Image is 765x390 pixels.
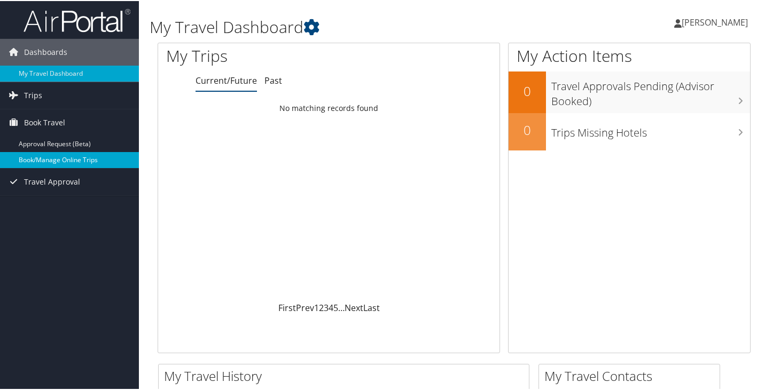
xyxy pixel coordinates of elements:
h1: My Trips [166,44,349,66]
a: 2 [319,301,324,313]
a: Last [363,301,380,313]
h3: Travel Approvals Pending (Advisor Booked) [551,73,750,108]
a: 0Trips Missing Hotels [509,112,750,149]
h1: My Action Items [509,44,750,66]
h2: My Travel Contacts [544,366,720,384]
span: Dashboards [24,38,67,65]
span: Book Travel [24,108,65,135]
span: … [338,301,345,313]
span: Trips [24,81,42,108]
h1: My Travel Dashboard [150,15,556,37]
a: 3 [324,301,329,313]
a: 1 [314,301,319,313]
h2: 0 [509,81,546,99]
a: [PERSON_NAME] [674,5,759,37]
h3: Trips Missing Hotels [551,119,750,139]
span: [PERSON_NAME] [682,15,748,27]
td: No matching records found [158,98,499,117]
span: Travel Approval [24,168,80,194]
a: Next [345,301,363,313]
a: 5 [333,301,338,313]
a: 0Travel Approvals Pending (Advisor Booked) [509,70,750,112]
a: Current/Future [196,74,257,85]
img: airportal-logo.png [24,7,130,32]
h2: My Travel History [164,366,529,384]
a: First [278,301,296,313]
h2: 0 [509,120,546,138]
a: Past [264,74,282,85]
a: 4 [329,301,333,313]
a: Prev [296,301,314,313]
